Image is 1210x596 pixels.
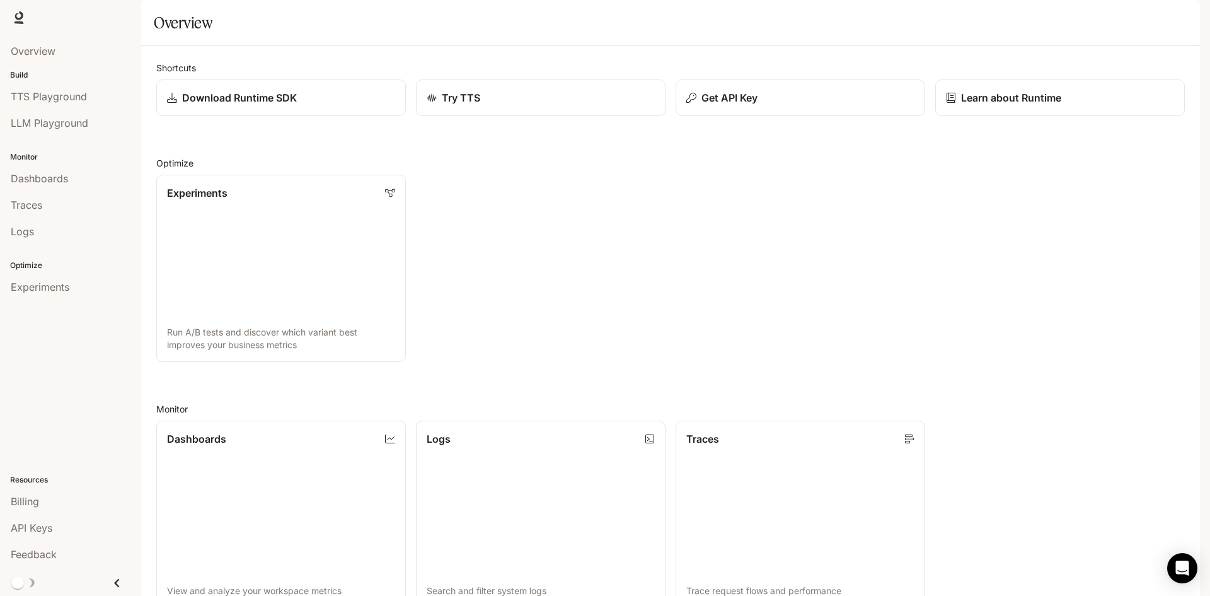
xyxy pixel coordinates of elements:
a: ExperimentsRun A/B tests and discover which variant best improves your business metrics [156,175,406,362]
p: Experiments [167,185,228,201]
a: Learn about Runtime [935,79,1185,116]
div: Open Intercom Messenger [1167,553,1197,583]
p: Logs [427,431,451,447]
a: Try TTS [416,79,665,116]
a: Download Runtime SDK [156,79,406,116]
p: Traces [686,431,719,447]
p: Get API Key [701,90,758,105]
p: Dashboards [167,431,226,447]
h1: Overview [154,10,212,35]
p: Try TTS [442,90,480,105]
p: Download Runtime SDK [182,90,297,105]
p: Run A/B tests and discover which variant best improves your business metrics [167,326,395,351]
p: Learn about Runtime [961,90,1061,105]
h2: Monitor [156,402,1185,416]
button: Get API Key [676,79,925,116]
h2: Shortcuts [156,61,1185,74]
h2: Optimize [156,156,1185,170]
